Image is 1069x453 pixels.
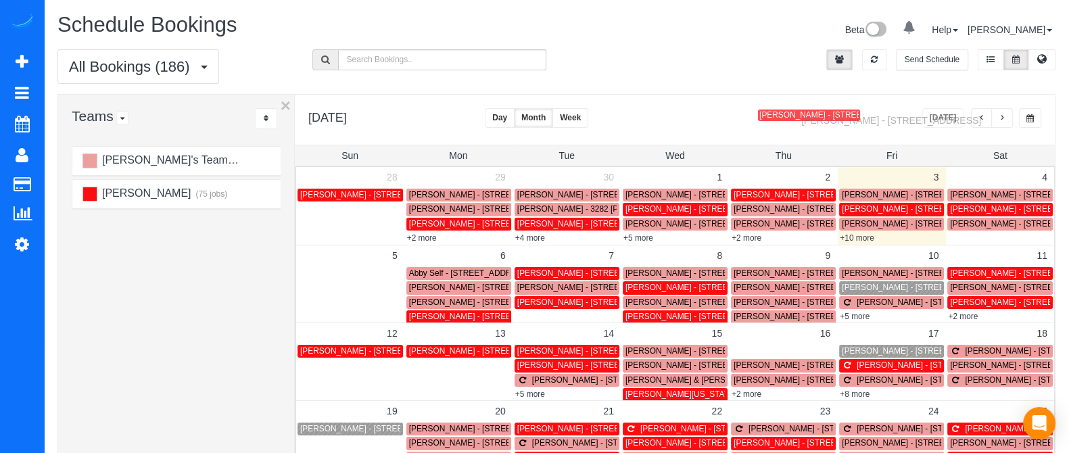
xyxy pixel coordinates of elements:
[842,190,1061,199] span: [PERSON_NAME] - [STREET_ADDRESS][PERSON_NAME]
[857,297,1009,307] span: [PERSON_NAME] - [STREET_ADDRESS]
[625,360,845,370] span: [PERSON_NAME] - [STREET_ADDRESS][PERSON_NAME]
[818,167,837,187] a: 2
[517,190,670,199] span: [PERSON_NAME] - [STREET_ADDRESS]
[488,323,513,343] a: 13
[813,401,838,421] a: 23
[993,150,1007,161] span: Sat
[734,204,886,214] span: [PERSON_NAME] - [STREET_ADDRESS]
[625,312,778,321] span: [PERSON_NAME] - [STREET_ADDRESS]
[1035,167,1054,187] a: 4
[488,167,513,187] a: 29
[517,424,736,433] span: [PERSON_NAME] - [STREET_ADDRESS][PERSON_NAME]
[255,108,277,129] div: ...
[840,389,870,399] a: +8 more
[8,14,35,32] img: Automaid Logo
[1030,401,1054,421] a: 25
[625,389,823,399] span: [PERSON_NAME][US_STATE] - [STREET_ADDRESS]
[857,375,1009,385] span: [PERSON_NAME] - [STREET_ADDRESS]
[1030,323,1054,343] a: 18
[409,219,628,229] span: [PERSON_NAME] - [STREET_ADDRESS][PERSON_NAME]
[842,346,995,356] span: [PERSON_NAME] - [STREET_ADDRESS]
[734,312,886,321] span: [PERSON_NAME] - [STREET_ADDRESS]
[300,424,453,433] span: [PERSON_NAME] - [STREET_ADDRESS]
[300,346,453,356] span: [PERSON_NAME] - [STREET_ADDRESS]
[231,156,268,166] small: (104 jobs)
[1030,245,1054,266] a: 11
[57,49,219,84] button: All Bookings (186)
[922,108,964,128] button: [DATE]
[734,190,953,199] span: [PERSON_NAME] - [STREET_ADDRESS][PERSON_NAME]
[517,268,670,278] span: [PERSON_NAME] - [STREET_ADDRESS]
[948,312,978,321] a: +2 more
[705,323,729,343] a: 15
[922,401,946,421] a: 24
[813,323,838,343] a: 16
[517,204,834,214] span: [PERSON_NAME] - 3282 [PERSON_NAME] Dr, Marietta, Ga 30066, Marietta, GA 30066
[300,190,453,199] span: [PERSON_NAME] - [STREET_ADDRESS]
[625,190,778,199] span: [PERSON_NAME] - [STREET_ADDRESS]
[886,150,897,161] span: Fri
[409,297,562,307] span: [PERSON_NAME] - [STREET_ADDRESS]
[380,167,404,187] a: 28
[759,110,912,120] span: [PERSON_NAME] - [STREET_ADDRESS]
[968,24,1052,35] a: [PERSON_NAME]
[732,233,761,243] a: +2 more
[1023,407,1055,439] div: Open Intercom Messenger
[896,49,968,70] button: Send Schedule
[734,375,953,385] span: [PERSON_NAME] - [STREET_ADDRESS][PERSON_NAME]
[494,245,513,266] a: 6
[515,389,545,399] a: +5 more
[385,245,404,266] a: 5
[514,108,553,128] button: Month
[517,219,670,229] span: [PERSON_NAME] - [STREET_ADDRESS]
[857,424,1009,433] span: [PERSON_NAME] - [STREET_ADDRESS]
[449,150,467,161] span: Mon
[602,245,621,266] a: 7
[409,283,562,292] span: [PERSON_NAME] - [STREET_ADDRESS]
[100,154,227,166] span: [PERSON_NAME]'s Team
[409,438,628,448] span: [PERSON_NAME] - [STREET_ADDRESS][PERSON_NAME]
[409,204,562,214] span: [PERSON_NAME] - [STREET_ADDRESS]
[515,233,545,243] a: +4 more
[517,283,736,292] span: [PERSON_NAME] - [STREET_ADDRESS][PERSON_NAME]
[517,297,670,307] span: [PERSON_NAME] - [STREET_ADDRESS]
[776,150,792,161] span: Thu
[559,150,575,161] span: Tue
[734,268,886,278] span: [PERSON_NAME] - [STREET_ADDRESS]
[409,424,628,433] span: [PERSON_NAME] - [STREET_ADDRESS][PERSON_NAME]
[927,167,946,187] a: 3
[517,360,670,370] span: [PERSON_NAME] - [STREET_ADDRESS]
[842,219,995,229] span: [PERSON_NAME] - [STREET_ADDRESS]
[625,297,845,307] span: [PERSON_NAME] - [STREET_ADDRESS][PERSON_NAME]
[625,346,778,356] span: [PERSON_NAME] - [STREET_ADDRESS]
[596,401,621,421] a: 21
[380,401,404,421] a: 19
[710,245,729,266] a: 8
[845,24,887,35] a: Beta
[842,204,995,214] span: [PERSON_NAME] - [STREET_ADDRESS]
[264,114,268,122] i: Sort Teams
[842,283,995,292] span: [PERSON_NAME] - [STREET_ADDRESS]
[57,13,237,37] span: Schedule Bookings
[596,167,621,187] a: 30
[409,268,530,278] span: Abby Self - [STREET_ADDRESS]
[338,49,547,70] input: Search Bookings..
[749,424,901,433] span: [PERSON_NAME] - [STREET_ADDRESS]
[818,245,837,266] a: 9
[100,187,191,199] span: [PERSON_NAME]
[857,360,1009,370] span: [PERSON_NAME] - [STREET_ADDRESS]
[840,312,870,321] a: +5 more
[625,375,854,385] span: [PERSON_NAME] & [PERSON_NAME] - [STREET_ADDRESS]
[69,58,197,75] span: All Bookings (186)
[842,438,995,448] span: [PERSON_NAME] - [STREET_ADDRESS]
[922,323,946,343] a: 17
[732,389,761,399] a: +2 more
[625,268,864,278] span: [PERSON_NAME] - [STREET_ADDRESS] Se, Marietta, GA 30067
[552,108,588,128] button: Week
[407,233,437,243] a: +2 more
[485,108,515,128] button: Day
[409,190,562,199] span: [PERSON_NAME] - [STREET_ADDRESS]
[625,219,778,229] span: [PERSON_NAME] - [STREET_ADDRESS]
[72,108,114,124] span: Teams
